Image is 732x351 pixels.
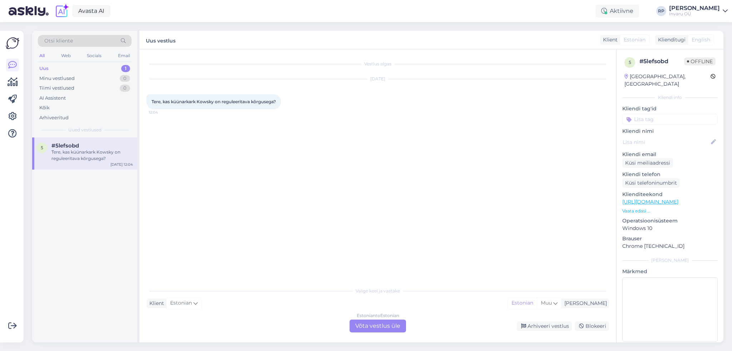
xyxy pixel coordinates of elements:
[39,75,75,82] div: Minu vestlused
[622,178,680,188] div: Küsi telefoninumbrit
[669,11,720,17] div: Invaru OÜ
[684,57,716,65] span: Offline
[152,99,276,104] span: Tere, kas küünarkark Kowsky on reguleeritava kõrgusega?
[669,5,720,11] div: [PERSON_NAME]
[110,162,133,167] div: [DATE] 12:04
[6,36,19,50] img: Askly Logo
[622,127,718,135] p: Kliendi nimi
[72,5,110,17] a: Avasta AI
[51,142,79,149] span: #5lefsobd
[622,199,678,205] a: [URL][DOMAIN_NAME]
[624,36,646,44] span: Estonian
[357,312,399,319] div: Estonian to Estonian
[562,300,607,307] div: [PERSON_NAME]
[117,51,132,60] div: Email
[623,138,709,146] input: Lisa nimi
[622,114,718,125] input: Lisa tag
[622,217,718,225] p: Operatsioonisüsteem
[692,36,710,44] span: English
[121,65,130,72] div: 1
[656,6,666,16] div: RP
[622,105,718,112] p: Kliendi tag'id
[147,61,609,67] div: Vestlus algas
[622,225,718,232] p: Windows 10
[622,242,718,250] p: Chrome [TECHNICAL_ID]
[622,158,673,168] div: Küsi meiliaadressi
[622,151,718,158] p: Kliendi email
[68,127,102,133] span: Uued vestlused
[639,57,684,66] div: # 5lefsobd
[54,4,69,19] img: explore-ai
[350,320,406,332] div: Võta vestlus üle
[120,85,130,92] div: 0
[170,299,192,307] span: Estonian
[44,37,73,45] span: Otsi kliente
[508,298,537,309] div: Estonian
[575,321,609,331] div: Blokeeri
[541,300,552,306] span: Muu
[595,5,639,17] div: Aktiivne
[38,51,46,60] div: All
[622,257,718,264] div: [PERSON_NAME]
[39,114,69,121] div: Arhiveeritud
[147,76,609,82] div: [DATE]
[629,60,631,65] span: 5
[622,235,718,242] p: Brauser
[655,36,686,44] div: Klienditugi
[600,36,618,44] div: Klient
[60,51,72,60] div: Web
[517,321,572,331] div: Arhiveeri vestlus
[622,171,718,178] p: Kliendi telefon
[624,73,711,88] div: [GEOGRAPHIC_DATA], [GEOGRAPHIC_DATA]
[147,300,164,307] div: Klient
[622,208,718,214] p: Vaata edasi ...
[120,75,130,82] div: 0
[85,51,103,60] div: Socials
[622,191,718,198] p: Klienditeekond
[669,5,728,17] a: [PERSON_NAME]Invaru OÜ
[39,104,50,111] div: Kõik
[39,65,49,72] div: Uus
[149,110,175,115] span: 12:04
[39,95,66,102] div: AI Assistent
[622,94,718,101] div: Kliendi info
[146,35,175,45] label: Uus vestlus
[41,145,43,150] span: 5
[51,149,133,162] div: Tere, kas küünarkark Kowsky on reguleeritava kõrgusega?
[622,268,718,275] p: Märkmed
[39,85,74,92] div: Tiimi vestlused
[147,288,609,294] div: Valige keel ja vastake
